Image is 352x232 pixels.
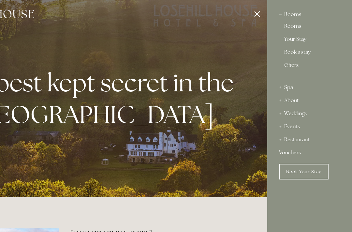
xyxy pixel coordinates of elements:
div: Weddings [279,107,340,120]
a: Rooms [284,23,335,31]
div: Rooms [279,8,340,21]
a: Your Stay [284,37,335,44]
a: Vouchers [279,146,340,159]
div: Spa [279,81,340,94]
a: Offers [284,63,335,73]
div: Events [279,120,340,133]
div: About [279,94,340,107]
a: Book Your Stay [279,164,329,179]
a: Book a stay [284,50,335,57]
div: Restaurant [279,133,340,146]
